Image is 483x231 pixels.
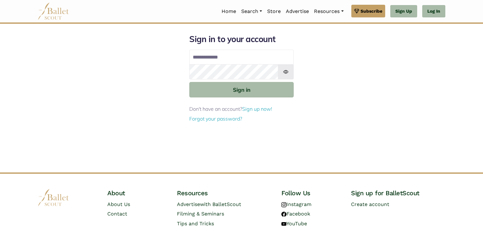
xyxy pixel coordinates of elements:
[281,222,286,227] img: youtube logo
[281,211,310,217] a: Facebook
[281,212,286,217] img: facebook logo
[311,5,346,18] a: Resources
[38,189,69,206] img: logo
[354,8,359,15] img: gem.svg
[189,82,294,97] button: Sign in
[200,201,241,207] span: with BalletScout
[281,221,307,227] a: YouTube
[107,211,127,217] a: Contact
[189,105,294,113] p: Don't have an account?
[239,5,265,18] a: Search
[422,5,445,18] a: Log In
[242,106,272,112] a: Sign up now!
[177,189,271,197] h4: Resources
[107,189,167,197] h4: About
[219,5,239,18] a: Home
[283,5,311,18] a: Advertise
[281,201,311,207] a: Instagram
[281,202,286,207] img: instagram logo
[189,115,242,122] a: Forgot your password?
[177,211,224,217] a: Filming & Seminars
[189,34,294,45] h1: Sign in to your account
[351,189,445,197] h4: Sign up for BalletScout
[177,221,214,227] a: Tips and Tricks
[265,5,283,18] a: Store
[177,201,241,207] a: Advertisewith BalletScout
[107,201,130,207] a: About Us
[390,5,417,18] a: Sign Up
[361,8,382,15] span: Subscribe
[351,5,385,17] a: Subscribe
[351,201,389,207] a: Create account
[281,189,341,197] h4: Follow Us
